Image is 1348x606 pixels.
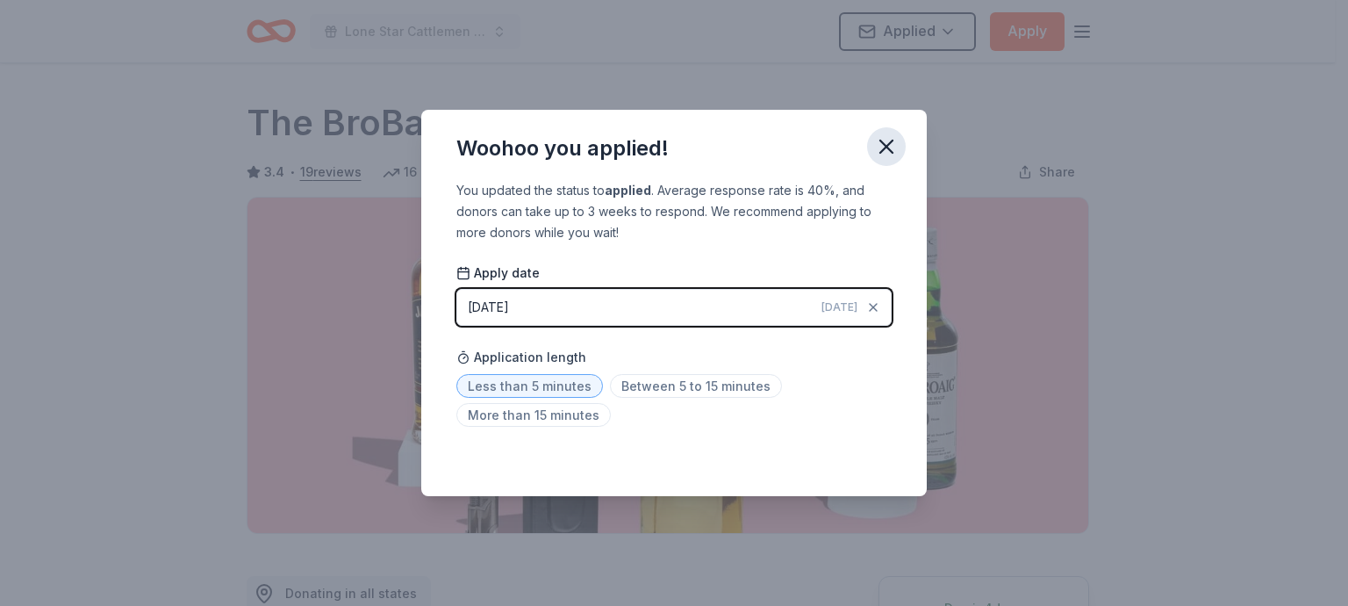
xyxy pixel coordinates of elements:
[456,403,611,427] span: More than 15 minutes
[821,300,857,314] span: [DATE]
[456,264,540,282] span: Apply date
[456,289,892,326] button: [DATE][DATE]
[456,347,586,368] span: Application length
[456,374,603,398] span: Less than 5 minutes
[456,180,892,243] div: You updated the status to . Average response rate is 40%, and donors can take up to 3 weeks to re...
[610,374,782,398] span: Between 5 to 15 minutes
[605,183,651,198] b: applied
[468,297,509,318] div: [DATE]
[456,134,669,162] div: Woohoo you applied!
